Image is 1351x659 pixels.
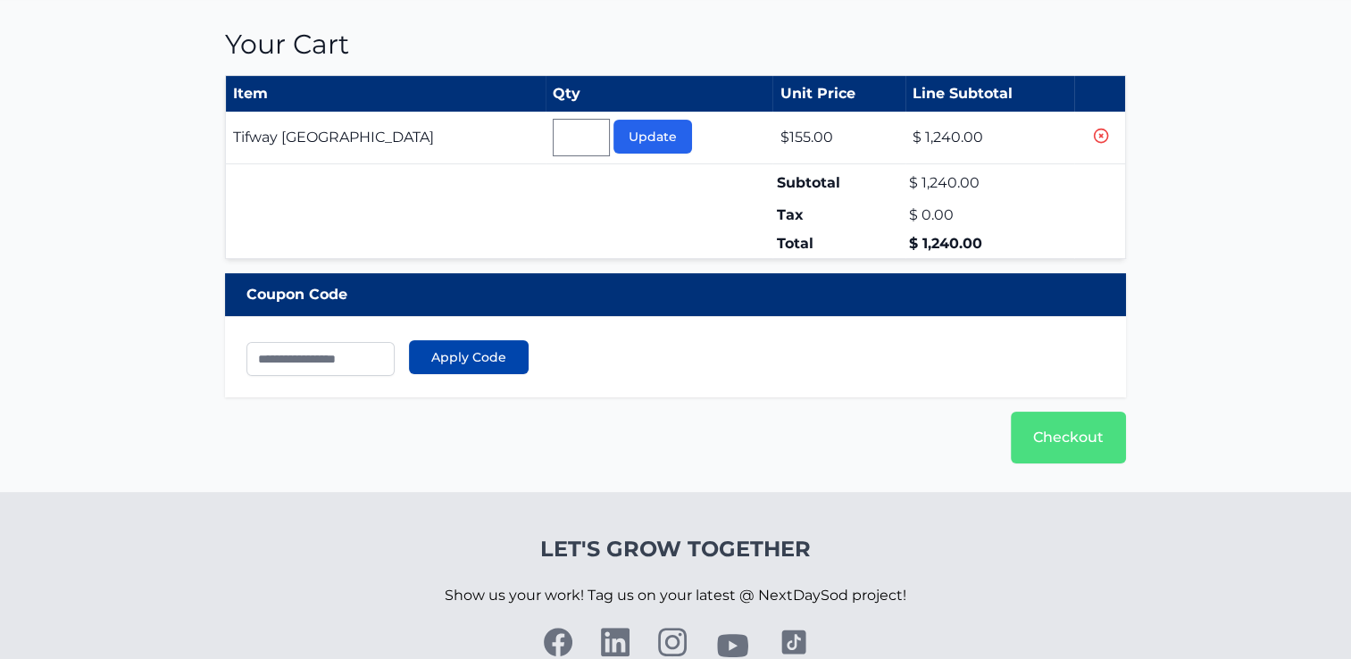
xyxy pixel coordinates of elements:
td: $ 1,240.00 [905,229,1075,259]
a: Checkout [1011,412,1126,463]
h1: Your Cart [225,29,1126,61]
td: Tifway [GEOGRAPHIC_DATA] [226,112,546,164]
h4: Let's Grow Together [445,535,906,563]
span: Apply Code [431,348,506,366]
div: Coupon Code [225,273,1126,316]
td: Total [772,229,905,259]
td: Tax [772,201,905,229]
th: Unit Price [772,76,905,113]
td: $ 1,240.00 [905,164,1075,202]
td: $ 1,240.00 [905,112,1075,164]
td: $155.00 [772,112,905,164]
button: Update [613,120,692,154]
th: Item [226,76,546,113]
th: Line Subtotal [905,76,1075,113]
td: $ 0.00 [905,201,1075,229]
td: Subtotal [772,164,905,202]
p: Show us your work! Tag us on your latest @ NextDaySod project! [445,563,906,628]
button: Apply Code [409,340,529,374]
th: Qty [546,76,773,113]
